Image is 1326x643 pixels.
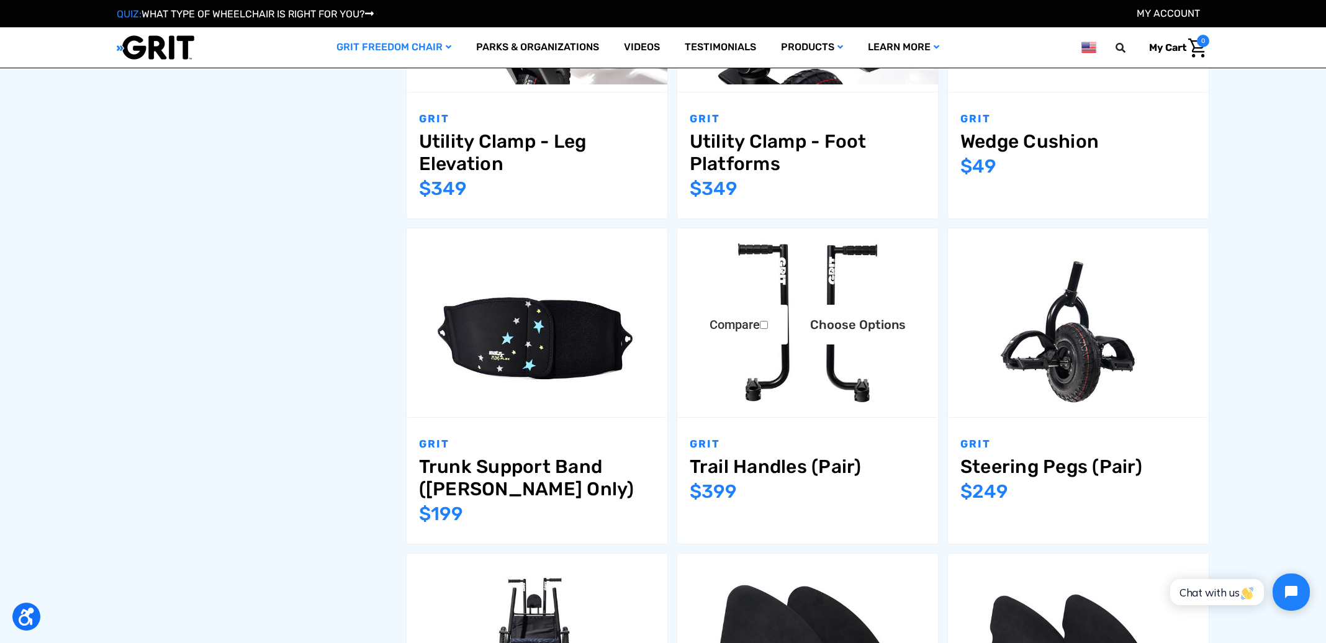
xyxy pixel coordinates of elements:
img: GRIT Trail Handles: pair of steel push handles with bike grips for use with GRIT Freedom Chair ou... [677,236,938,410]
img: us.png [1081,40,1096,55]
a: Wedge Cushion,$49.00 [960,130,1196,153]
span: $249 [960,480,1008,503]
img: GRIT All-Terrain Wheelchair and Mobility Equipment [117,35,194,60]
a: Steering Pegs (Pair),$249.00 [960,456,1196,478]
a: Learn More [855,27,952,68]
p: GRIT [690,436,926,452]
img: GRIT Trunk Support Band: neoprene wide band accessory for GRIT Junior that wraps around child’s t... [407,236,667,410]
input: Search [1121,35,1140,61]
a: Videos [611,27,672,68]
label: Compare [690,305,788,344]
a: QUIZ:WHAT TYPE OF WHEELCHAIR IS RIGHT FOR YOU? [117,8,374,20]
a: Account [1137,7,1200,19]
span: $349 [690,178,737,200]
a: Trail Handles (Pair),$399.00 [690,456,926,478]
p: GRIT [419,436,655,452]
iframe: Tidio Chat [1157,563,1320,621]
p: GRIT [960,111,1196,127]
a: Choose Options [790,305,926,344]
a: Testimonials [672,27,769,68]
a: Cart with 0 items [1140,35,1209,61]
a: Utility Clamp - Leg Elevation,$349.00 [419,130,655,175]
span: $199 [419,503,463,525]
p: GRIT [960,436,1196,452]
p: GRIT [690,111,926,127]
span: $399 [690,480,737,503]
img: GRIT Steering Pegs: pair of foot rests attached to front mountainboard caster wheel of GRIT Freed... [948,236,1209,410]
span: 0 [1197,35,1209,47]
a: Utility Clamp - Foot Platforms,$349.00 [690,130,926,175]
p: GRIT [419,111,655,127]
a: Products [769,27,855,68]
a: Trunk Support Band (GRIT Jr. Only),$199.00 [419,456,655,500]
a: Steering Pegs (Pair),$249.00 [948,228,1209,418]
a: Trail Handles (Pair),$399.00 [677,228,938,418]
span: QUIZ: [117,8,142,20]
a: Trunk Support Band (GRIT Jr. Only),$199.00 [407,228,667,418]
a: GRIT Freedom Chair [324,27,464,68]
span: $49 [960,155,996,178]
img: Cart [1188,38,1206,58]
a: Parks & Organizations [464,27,611,68]
input: Compare [760,321,768,329]
span: My Cart [1149,42,1186,53]
span: $349 [419,178,467,200]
